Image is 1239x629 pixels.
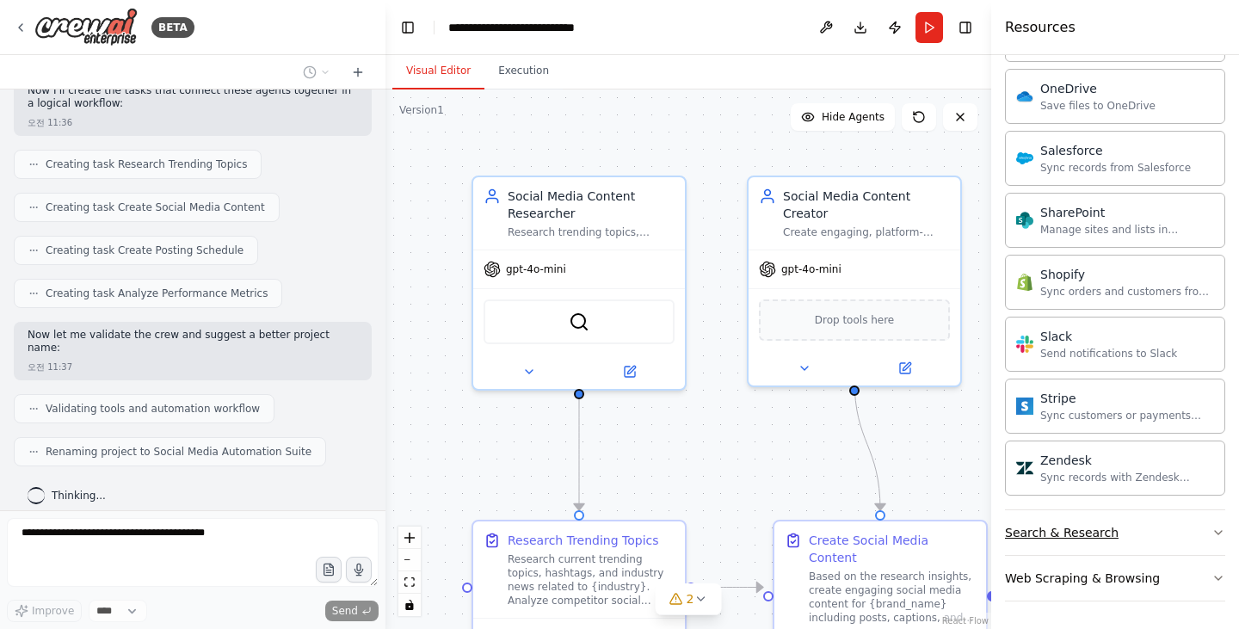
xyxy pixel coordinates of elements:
[1040,390,1214,407] div: Stripe
[448,19,618,36] nav: breadcrumb
[508,532,659,549] div: Research Trending Topics
[344,62,372,83] button: Start a new chat
[46,200,265,214] span: Creating task Create Social Media Content
[687,590,694,607] span: 2
[484,53,563,89] button: Execution
[783,188,950,222] div: Social Media Content Creator
[1016,274,1033,291] img: Shopify
[46,157,247,171] span: Creating task Research Trending Topics
[1005,524,1119,541] div: Search & Research
[696,579,763,596] g: Edge from 4c7fc6b3-510c-4c5b-a949-f8d8c9a10795 to 9474e6f7-1f1d-4f2c-b039-2b9660cfa8c4
[1040,161,1191,175] div: Sync records from Salesforce
[28,116,72,129] div: 오전 11:36
[1040,223,1214,237] div: Manage sites and lists in SharePoint
[46,287,268,300] span: Creating task Analyze Performance Metrics
[28,84,358,111] p: Now I'll create the tasks that connect these agents together in a logical workflow:
[809,532,976,566] div: Create Social Media Content
[1040,266,1214,283] div: Shopify
[747,176,962,387] div: Social Media Content CreatorCreate engaging, platform-specific social media content including pos...
[46,402,260,416] span: Validating tools and automation workflow
[151,17,194,38] div: BETA
[846,379,889,510] g: Edge from bd2bf815-5c8a-4caf-851e-898a1b7bb771 to 9474e6f7-1f1d-4f2c-b039-2b9660cfa8c4
[783,225,950,239] div: Create engaging, platform-specific social media content including posts, captions, hashtags, and ...
[1040,80,1156,97] div: OneDrive
[396,15,420,40] button: Hide left sidebar
[781,262,841,276] span: gpt-4o-mini
[7,600,82,622] button: Improve
[28,329,358,355] p: Now let me validate the crew and suggest a better project name:
[506,262,566,276] span: gpt-4o-mini
[398,594,421,616] button: toggle interactivity
[398,571,421,594] button: fit view
[656,583,722,615] button: 2
[1016,459,1033,477] img: Zendesk
[1040,328,1177,345] div: Slack
[1040,347,1177,361] div: Send notifications to Slack
[809,570,976,625] div: Based on the research insights, create engaging social media content for {brand_name} including p...
[346,557,372,583] button: Click to speak your automation idea
[52,489,106,503] span: Thinking...
[392,53,484,89] button: Visual Editor
[1040,99,1156,113] div: Save files to OneDrive
[1016,212,1033,229] img: SharePoint
[1040,285,1214,299] div: Sync orders and customers from Shopify
[569,311,589,332] img: SerperDevTool
[398,527,421,616] div: React Flow controls
[942,616,989,626] a: React Flow attribution
[1016,150,1033,167] img: Salesforce
[1040,142,1191,159] div: Salesforce
[325,601,379,621] button: Send
[822,110,885,124] span: Hide Agents
[1005,510,1225,555] button: Search & Research
[1005,17,1076,38] h4: Resources
[1040,471,1214,484] div: Sync records with Zendesk Support
[398,549,421,571] button: zoom out
[570,399,588,510] g: Edge from f08a9359-18d9-439b-8d80-cf6289ce99e6 to 4c7fc6b3-510c-4c5b-a949-f8d8c9a10795
[1016,88,1033,105] img: OneDrive
[46,445,311,459] span: Renaming project to Social Media Automation Suite
[581,361,678,382] button: Open in side panel
[1040,452,1214,469] div: Zendesk
[508,225,675,239] div: Research trending topics, industry news, and competitor activities in {industry} to generate data...
[508,188,675,222] div: Social Media Content Researcher
[34,8,138,46] img: Logo
[399,103,444,117] div: Version 1
[28,361,72,373] div: 오전 11:37
[1040,204,1214,221] div: SharePoint
[332,604,358,618] span: Send
[815,311,895,329] span: Drop tools here
[316,557,342,583] button: Upload files
[953,15,977,40] button: Hide right sidebar
[1005,570,1160,587] div: Web Scraping & Browsing
[791,103,895,131] button: Hide Agents
[472,176,687,391] div: Social Media Content ResearcherResearch trending topics, industry news, and competitor activities...
[1040,409,1214,422] div: Sync customers or payments from Stripe
[46,244,243,257] span: Creating task Create Posting Schedule
[1016,336,1033,353] img: Slack
[1005,556,1225,601] button: Web Scraping & Browsing
[856,358,953,379] button: Open in side panel
[1016,398,1033,415] img: Stripe
[398,527,421,549] button: zoom in
[508,552,675,607] div: Research current trending topics, hashtags, and industry news related to {industry}. Analyze comp...
[32,604,74,618] span: Improve
[296,62,337,83] button: Switch to previous chat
